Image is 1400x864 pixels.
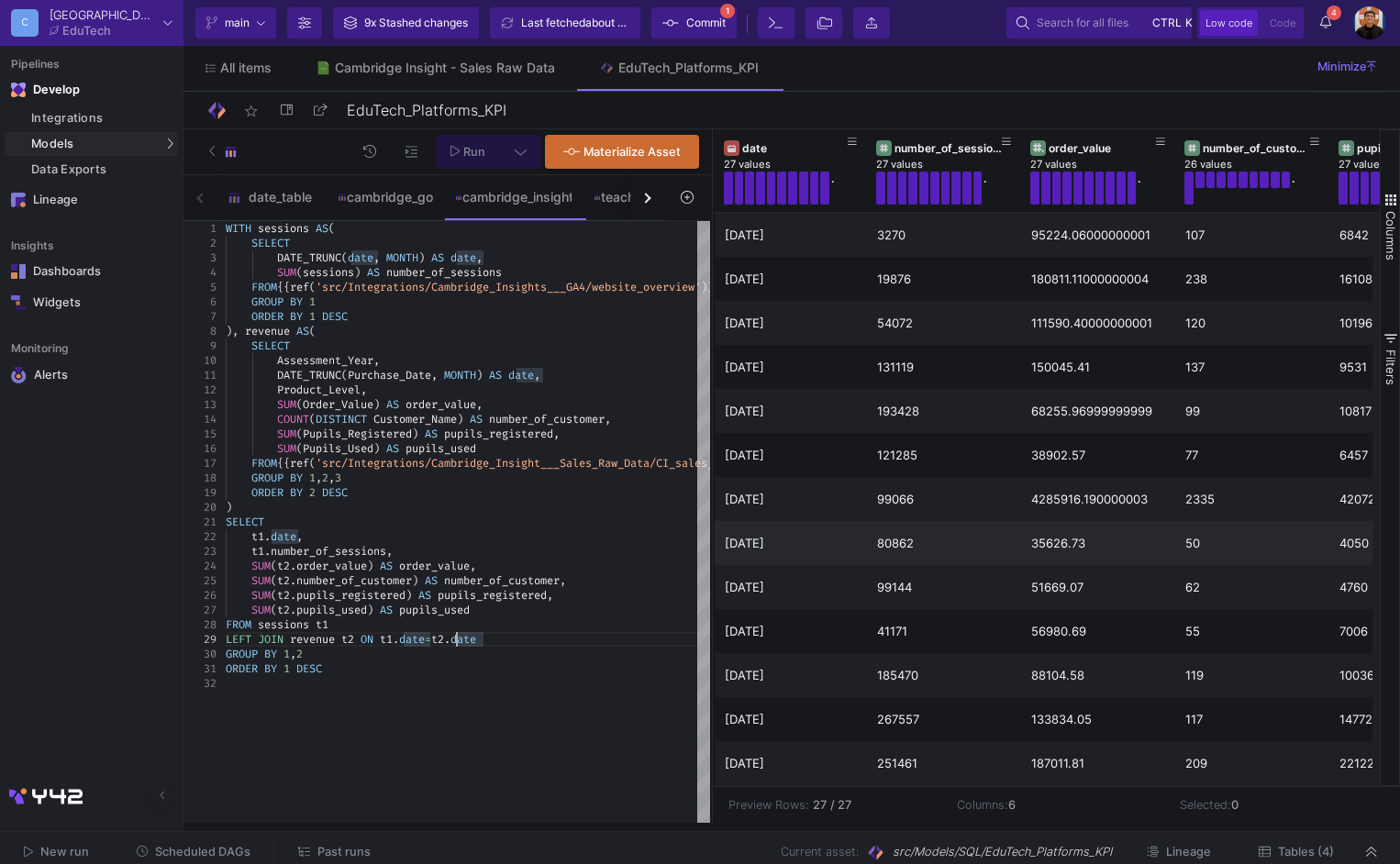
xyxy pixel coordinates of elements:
[228,191,241,205] img: SQL-Model type child icon
[406,397,476,412] span: order_value
[309,485,316,500] span: 2
[725,302,857,345] div: [DATE]
[328,471,335,485] span: ,
[226,500,232,515] span: )
[183,397,217,412] div: 13
[1353,6,1386,39] img: bg52tvgs8dxfpOhHYAd0g09LCcAxm85PnUXHwHyc.png
[309,294,316,309] span: 1
[11,295,26,310] img: Navigation icon
[1185,610,1319,653] div: 55
[1383,211,1398,260] span: Columns
[438,588,547,603] span: pupils_registered
[271,559,277,573] span: (
[183,573,217,588] div: 25
[386,397,399,412] span: AS
[373,412,457,426] span: Customer_Name
[224,145,238,159] img: SQL-Model type child icon
[1030,158,1168,172] div: 27 values
[599,61,615,76] img: Tab icon
[316,61,331,76] img: Tab icon
[333,7,479,39] button: 9x Stashed changes
[412,573,418,588] span: )
[183,236,217,250] div: 2
[277,588,290,603] span: t2
[877,346,1011,389] div: 131119
[1037,9,1128,37] span: Search for all files
[303,397,373,412] span: Order_Value
[1278,845,1334,858] span: Tables (4)
[5,158,178,182] a: Data Exports
[264,544,271,559] span: .
[5,257,178,286] a: Navigation iconDashboards
[386,441,399,456] span: AS
[309,280,316,294] span: (
[1185,522,1319,565] div: 50
[183,529,217,544] div: 22
[303,426,412,441] span: Pupils_Registered
[489,368,502,382] span: AS
[877,390,1011,433] div: 193428
[251,309,283,324] span: ORDER
[1383,349,1398,385] span: Filters
[534,368,540,382] span: ,
[309,324,316,338] span: (
[594,194,601,201] img: SQL-Model type child icon
[309,456,316,471] span: (
[226,324,239,338] span: ),
[877,214,1011,257] div: 3270
[725,566,857,609] div: [DATE]
[894,141,1002,155] div: number_of_sessions
[605,412,611,426] span: ,
[373,353,380,368] span: ,
[1031,214,1165,257] div: 95224.06000000001
[290,559,296,573] span: .
[425,426,438,441] span: AS
[183,353,217,368] div: 10
[470,412,483,426] span: AS
[316,221,328,236] span: AS
[183,617,217,632] div: 28
[1049,141,1156,155] div: order_value
[251,544,264,559] span: t1
[296,603,367,617] span: pupils_used
[725,214,857,257] div: [DATE]
[251,485,283,500] span: ORDER
[406,588,412,603] span: )
[725,478,857,521] div: [DATE]
[463,145,485,159] span: Run
[33,83,61,97] div: Develop
[1185,478,1319,521] div: 2335
[296,265,303,280] span: (
[637,280,701,294] span: _overview'
[545,135,699,169] button: Materialize Asset
[1147,12,1182,34] button: ctrlk
[228,190,316,205] div: date_table
[183,500,217,515] div: 20
[322,485,348,500] span: DESC
[1185,12,1193,34] span: k
[5,360,178,391] a: Navigation iconAlerts
[240,100,262,122] mat-icon: star_border
[436,135,501,169] button: Run
[251,529,264,544] span: t1
[183,338,217,353] div: 9
[399,603,470,617] span: pupils_used
[183,265,217,280] div: 4
[303,441,373,456] span: Pupils_Used
[251,573,271,588] span: SUM
[251,471,283,485] span: GROUP
[1185,302,1319,345] div: 120
[183,471,217,485] div: 18
[296,397,303,412] span: (
[594,190,706,205] div: teach_cambridge
[508,368,534,382] span: date
[983,172,986,205] div: .
[585,16,677,29] span: about 2 hours ago
[183,515,217,529] div: 21
[455,194,462,201] img: SQL-Model type child icon
[618,61,759,75] div: EduTech_Platforms_KPI
[1031,258,1165,301] div: 180811.11000000004
[399,559,470,573] span: order_value
[386,544,393,559] span: ,
[877,566,1011,609] div: 99144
